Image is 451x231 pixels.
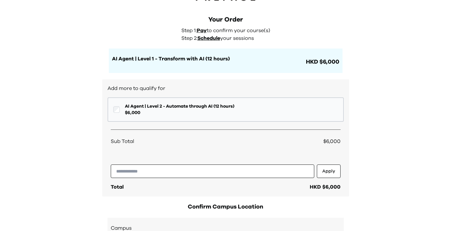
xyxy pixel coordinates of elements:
span: AI Agent | Level 2 - Automate through AI (12 hours) [125,103,234,110]
span: Schedule [197,36,220,41]
div: HKD $6,000 [310,183,341,191]
span: Pay [197,28,207,33]
span: Total [111,184,124,190]
h2: Add more to qualify for [108,84,344,92]
p: Step 2: your sessions [181,34,274,42]
div: Your Order [109,15,343,24]
span: $6,000 [323,139,341,144]
span: $ 6,000 [125,110,234,116]
button: Apply [317,164,341,178]
p: Step 1: to confirm your course(s) [181,27,274,34]
h1: AI Agent | Level 1 - Transform with AI (12 hours) [112,55,305,63]
h2: Confirm Campus Location [108,202,344,211]
span: HKD $6,000 [305,58,339,67]
span: Sub Total [111,138,134,145]
button: AI Agent | Level 2 - Automate through AI (12 hours)$6,000 [108,97,344,122]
